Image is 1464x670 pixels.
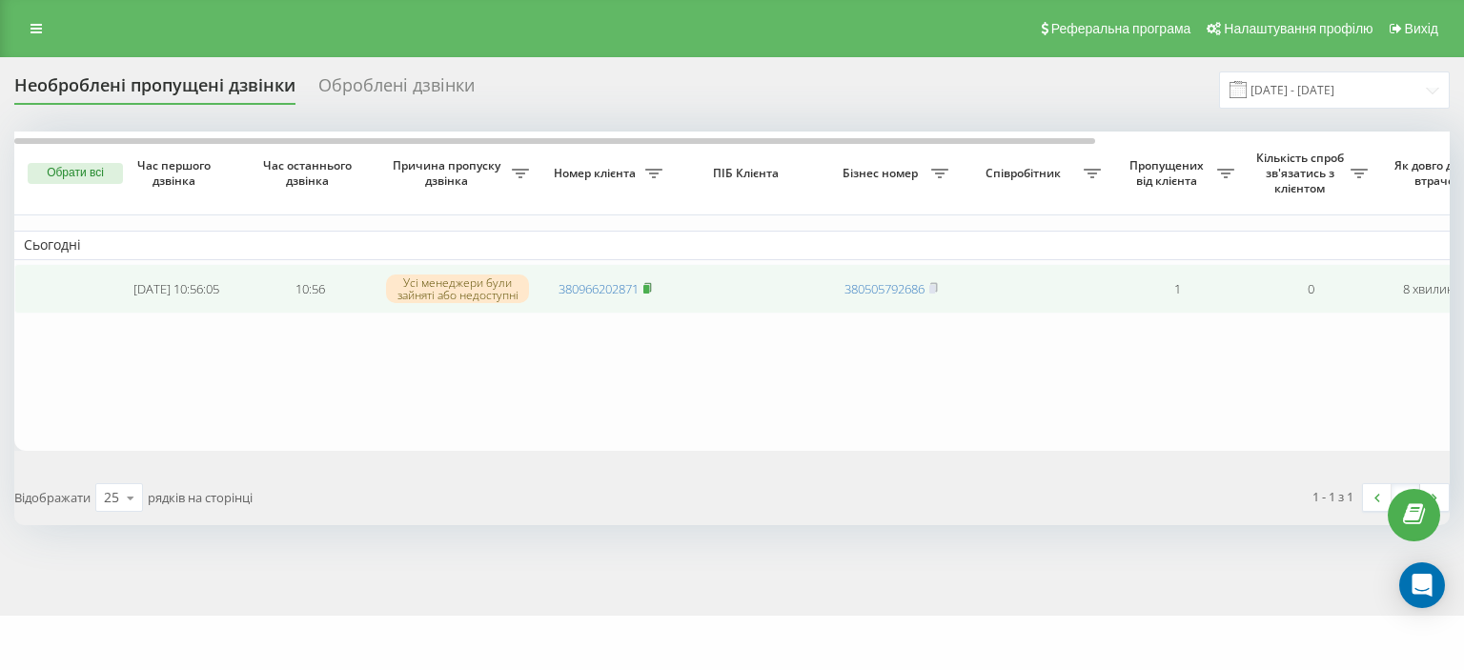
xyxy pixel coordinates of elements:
[318,75,475,105] div: Оброблені дзвінки
[258,158,361,188] span: Час останнього дзвінка
[125,158,228,188] span: Час першого дзвінка
[243,264,376,315] td: 10:56
[104,488,119,507] div: 25
[1051,21,1191,36] span: Реферальна програма
[386,274,529,303] div: Усі менеджери були зайняті або недоступні
[1399,562,1445,608] div: Open Intercom Messenger
[548,166,645,181] span: Номер клієнта
[834,166,931,181] span: Бізнес номер
[110,264,243,315] td: [DATE] 10:56:05
[1405,21,1438,36] span: Вихід
[1224,21,1372,36] span: Налаштування профілю
[1312,487,1353,506] div: 1 - 1 з 1
[844,280,925,297] a: 380505792686
[1120,158,1217,188] span: Пропущених від клієнта
[14,489,91,506] span: Відображати
[559,280,639,297] a: 380966202871
[386,158,512,188] span: Причина пропуску дзвінка
[1392,484,1420,511] a: 1
[148,489,253,506] span: рядків на сторінці
[1253,151,1351,195] span: Кількість спроб зв'язатись з клієнтом
[1244,264,1377,315] td: 0
[28,163,123,184] button: Обрати всі
[967,166,1084,181] span: Співробітник
[1110,264,1244,315] td: 1
[688,166,808,181] span: ПІБ Клієнта
[14,75,295,105] div: Необроблені пропущені дзвінки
